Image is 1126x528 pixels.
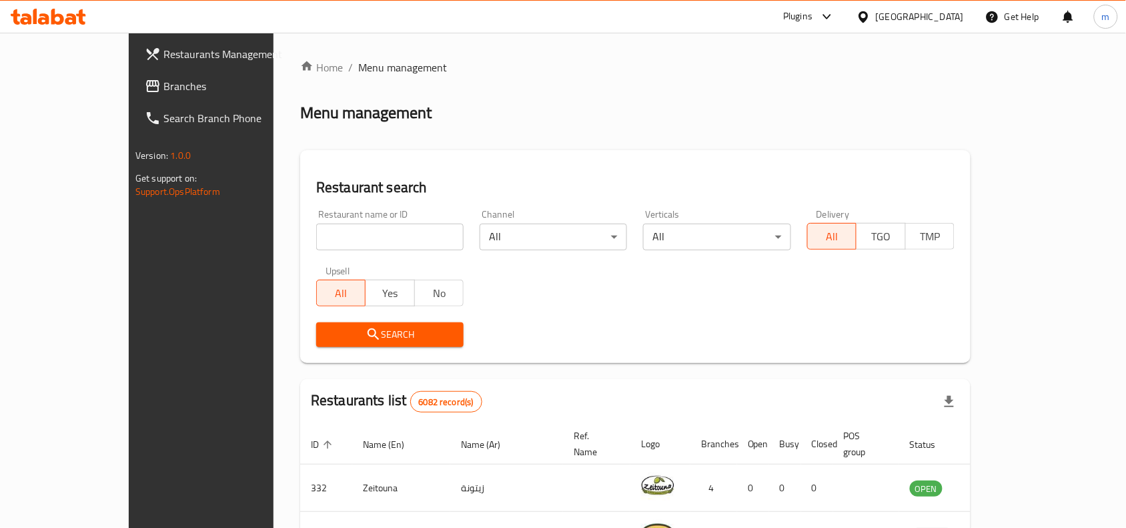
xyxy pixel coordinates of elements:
th: Branches [690,424,737,465]
td: 0 [737,465,769,512]
span: ID [311,437,336,453]
span: No [420,284,458,303]
div: [GEOGRAPHIC_DATA] [876,9,964,24]
td: زيتونة [450,465,563,512]
span: Name (En) [363,437,422,453]
th: Busy [769,424,801,465]
button: No [414,280,464,306]
div: All [480,224,627,250]
div: OPEN [910,481,943,497]
span: POS group [844,428,883,460]
input: Search for restaurant name or ID.. [316,224,464,250]
button: TMP [905,223,955,250]
td: 0 [801,465,833,512]
th: Open [737,424,769,465]
span: Name (Ar) [461,437,518,453]
th: Closed [801,424,833,465]
span: 6082 record(s) [411,396,482,409]
button: TGO [856,223,905,250]
button: All [807,223,857,250]
td: 332 [300,465,352,512]
a: Search Branch Phone [134,102,317,134]
span: TMP [911,227,949,246]
span: All [322,284,360,303]
span: Get support on: [135,170,197,187]
td: 0 [769,465,801,512]
div: Total records count [410,391,482,413]
button: All [316,280,366,306]
li: / [348,59,353,75]
span: Ref. Name [574,428,614,460]
h2: Menu management [300,102,432,123]
td: Zeitouna [352,465,450,512]
a: Home [300,59,343,75]
div: All [643,224,790,250]
a: Support.OpsPlatform [135,183,220,200]
span: TGO [862,227,900,246]
a: Branches [134,70,317,102]
th: Logo [630,424,690,465]
label: Delivery [816,210,850,219]
span: OPEN [910,481,943,497]
div: Export file [933,386,965,418]
span: Menu management [358,59,447,75]
span: All [813,227,851,246]
span: Restaurants Management [163,46,306,62]
span: Branches [163,78,306,94]
h2: Restaurant search [316,178,955,198]
span: Search [327,326,453,343]
span: Version: [135,147,168,164]
label: Upsell [326,266,350,276]
span: Yes [371,284,409,303]
span: Search Branch Phone [163,110,306,126]
button: Yes [365,280,414,306]
td: 4 [690,465,737,512]
span: 1.0.0 [170,147,191,164]
img: Zeitouna [641,469,674,502]
div: Plugins [783,9,812,25]
span: m [1102,9,1110,24]
span: Status [910,437,953,453]
h2: Restaurants list [311,390,482,413]
nav: breadcrumb [300,59,971,75]
button: Search [316,322,464,347]
a: Restaurants Management [134,38,317,70]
